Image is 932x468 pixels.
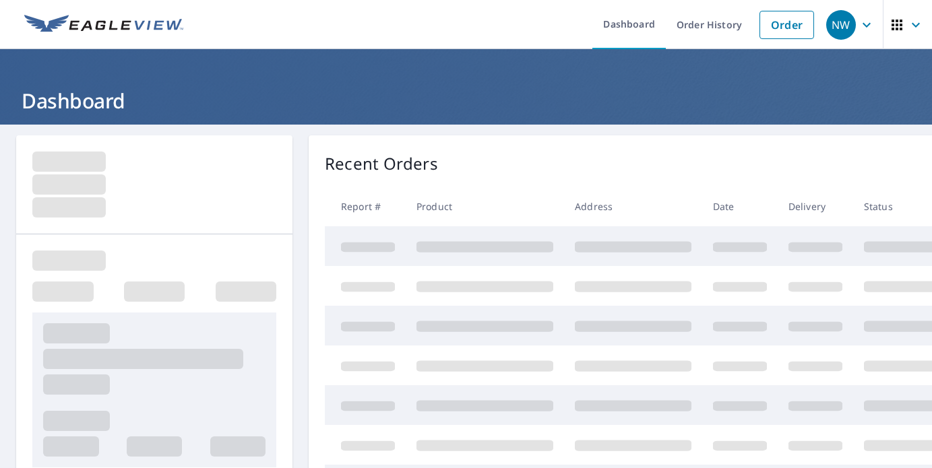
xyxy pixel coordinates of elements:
th: Report # [325,187,406,226]
p: Recent Orders [325,152,438,176]
th: Product [406,187,564,226]
div: NW [826,10,856,40]
th: Delivery [778,187,853,226]
th: Date [702,187,778,226]
h1: Dashboard [16,87,916,114]
a: Order [759,11,814,39]
img: EV Logo [24,15,183,35]
th: Address [564,187,702,226]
